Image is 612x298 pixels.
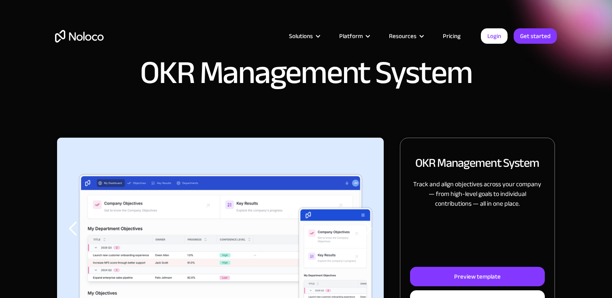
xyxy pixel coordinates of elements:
[279,31,329,41] div: Solutions
[514,28,557,44] a: Get started
[55,30,104,43] a: home
[454,271,501,282] div: Preview template
[410,267,545,286] a: Preview template
[289,31,313,41] div: Solutions
[410,179,545,209] p: Track and align objectives across your company — from high-level goals to individual contribution...
[415,154,539,171] h2: OKR Management System
[339,31,363,41] div: Platform
[481,28,508,44] a: Login
[389,31,416,41] div: Resources
[379,31,433,41] div: Resources
[433,31,471,41] a: Pricing
[329,31,379,41] div: Platform
[140,57,472,89] h1: OKR Management System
